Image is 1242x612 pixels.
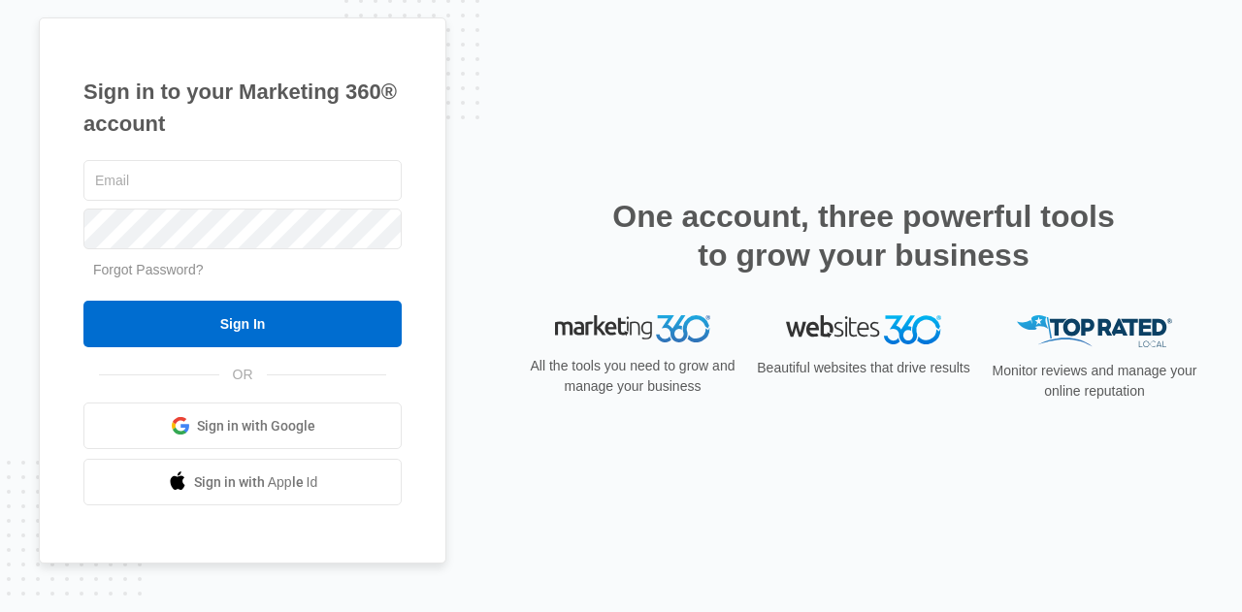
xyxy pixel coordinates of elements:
[606,197,1121,274] h2: One account, three powerful tools to grow your business
[555,315,710,342] img: Marketing 360
[1017,315,1172,347] img: Top Rated Local
[194,472,318,493] span: Sign in with Apple Id
[83,459,402,505] a: Sign in with Apple Id
[83,76,402,140] h1: Sign in to your Marketing 360® account
[524,356,741,397] p: All the tools you need to grow and manage your business
[83,160,402,201] input: Email
[83,301,402,347] input: Sign In
[219,365,267,385] span: OR
[83,403,402,449] a: Sign in with Google
[197,416,315,436] span: Sign in with Google
[755,358,972,378] p: Beautiful websites that drive results
[93,262,204,277] a: Forgot Password?
[986,361,1203,402] p: Monitor reviews and manage your online reputation
[786,315,941,343] img: Websites 360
